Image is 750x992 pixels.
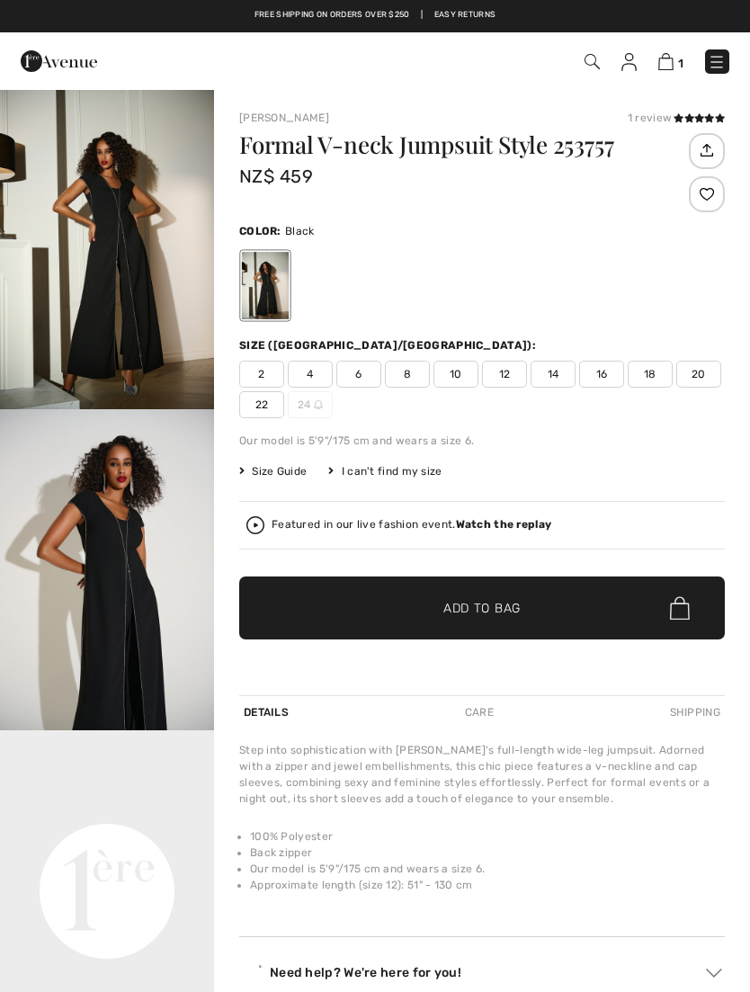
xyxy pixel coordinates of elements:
[239,433,725,449] div: Our model is 5'9"/175 cm and wears a size 6.
[670,596,690,620] img: Bag.svg
[628,361,673,388] span: 18
[579,361,624,388] span: 16
[21,51,97,68] a: 1ère Avenue
[239,391,284,418] span: 22
[239,225,281,237] span: Color:
[443,599,521,618] span: Add to Bag
[239,742,725,807] div: Step into sophistication with [PERSON_NAME]'s full-length wide-leg jumpsuit. Adorned with a zippe...
[254,9,410,22] a: Free shipping on orders over $250
[385,361,430,388] span: 8
[628,110,725,126] div: 1 review
[239,696,293,728] div: Details
[434,9,496,22] a: Easy Returns
[288,391,333,418] span: 24
[676,361,721,388] span: 20
[460,696,498,728] div: Care
[456,518,552,531] strong: Watch the replay
[250,861,725,877] li: Our model is 5'9"/175 cm and wears a size 6.
[239,959,725,986] div: Need help? We're here for you!
[239,112,329,124] a: [PERSON_NAME]
[336,361,381,388] span: 6
[482,361,527,388] span: 12
[272,519,551,531] div: Featured in our live fashion event.
[21,43,97,79] img: 1ère Avenue
[285,225,315,237] span: Black
[239,463,307,479] span: Size Guide
[531,361,576,388] span: 14
[314,400,323,409] img: ring-m.svg
[634,938,732,983] iframe: Opens a widget where you can find more information
[621,53,637,71] img: My Info
[708,53,726,71] img: Menu
[242,252,289,319] div: Black
[239,576,725,639] button: Add to Bag
[288,361,333,388] span: 4
[239,165,313,187] span: NZ$ 459
[678,57,683,70] span: 1
[665,696,725,728] div: Shipping
[250,845,725,861] li: Back zipper
[250,828,725,845] li: 100% Polyester
[421,9,423,22] span: |
[585,54,600,69] img: Search
[658,53,674,70] img: Shopping Bag
[239,337,540,353] div: Size ([GEOGRAPHIC_DATA]/[GEOGRAPHIC_DATA]):
[692,135,721,165] img: Share
[658,50,683,72] a: 1
[246,516,264,534] img: Watch the replay
[433,361,478,388] span: 10
[250,877,725,893] li: Approximate length (size 12): 51" - 130 cm
[328,463,442,479] div: I can't find my size
[239,133,684,156] h1: Formal V-neck Jumpsuit Style 253757
[239,361,284,388] span: 2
